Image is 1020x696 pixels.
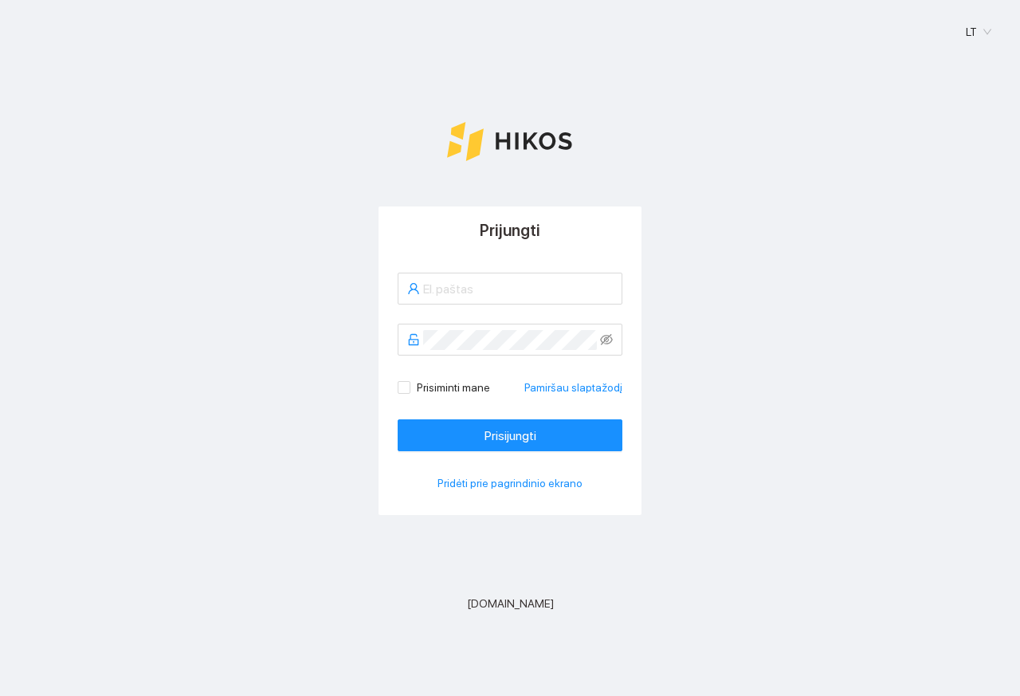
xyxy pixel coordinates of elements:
span: Prisijungti [484,426,536,446]
span: user [407,282,420,295]
span: Prijungti [480,221,540,240]
a: Pamiršau slaptažodį [524,379,622,396]
span: Pridėti prie pagrindinio ekrano [437,474,583,492]
button: Pridėti prie pagrindinio ekrano [398,470,622,496]
span: eye-invisible [600,333,613,346]
span: Prisiminti mane [410,379,496,396]
input: El. paštas [423,279,613,299]
span: LT [966,20,991,44]
span: unlock [407,333,420,346]
button: Prisijungti [398,419,622,451]
span: [DOMAIN_NAME] [467,595,554,612]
